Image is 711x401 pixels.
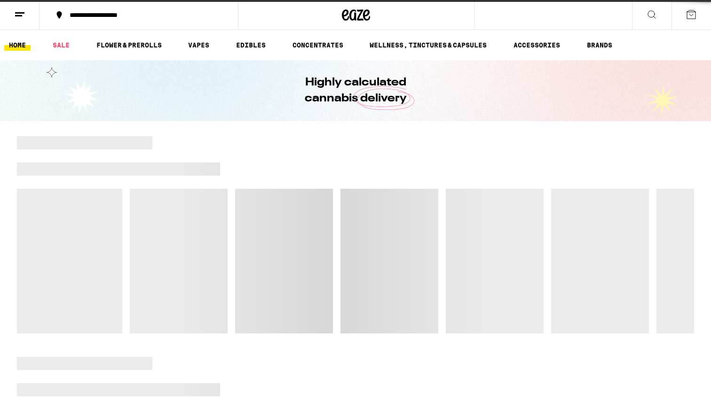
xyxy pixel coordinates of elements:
[183,39,214,51] a: VAPES
[278,75,433,107] h1: Highly calculated cannabis delivery
[92,39,166,51] a: FLOWER & PREROLLS
[582,39,617,51] a: BRANDS
[288,39,348,51] a: CONCENTRATES
[6,7,68,14] span: Hi. Need any help?
[231,39,270,51] a: EDIBLES
[509,39,565,51] a: ACCESSORIES
[365,39,491,51] a: WELLNESS, TINCTURES & CAPSULES
[4,39,31,51] a: HOME
[48,39,74,51] a: SALE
